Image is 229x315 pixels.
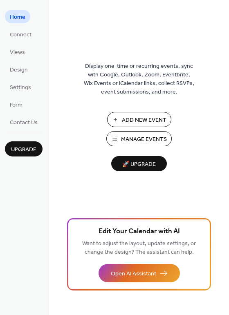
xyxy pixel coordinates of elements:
span: Open AI Assistant [111,270,156,278]
button: Manage Events [106,131,172,146]
a: Contact Us [5,115,43,129]
span: Connect [10,31,31,39]
span: Home [10,13,25,22]
button: 🚀 Upgrade [111,156,167,171]
span: Views [10,48,25,57]
span: Contact Us [10,118,38,127]
button: Upgrade [5,141,43,156]
span: Manage Events [121,135,167,144]
span: Upgrade [11,145,36,154]
a: Settings [5,80,36,94]
span: Display one-time or recurring events, sync with Google, Outlook, Zoom, Eventbrite, Wix Events or ... [84,62,194,96]
span: Want to adjust the layout, update settings, or change the design? The assistant can help. [82,238,196,258]
a: Home [5,10,30,23]
button: Open AI Assistant [99,264,180,282]
span: Design [10,66,28,74]
span: Edit Your Calendar with AI [99,226,180,237]
span: 🚀 Upgrade [116,159,162,170]
span: Settings [10,83,31,92]
span: Form [10,101,22,109]
a: Design [5,63,33,76]
button: Add New Event [107,112,171,127]
a: Form [5,98,27,111]
a: Views [5,45,30,58]
a: Connect [5,27,36,41]
span: Add New Event [122,116,166,125]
